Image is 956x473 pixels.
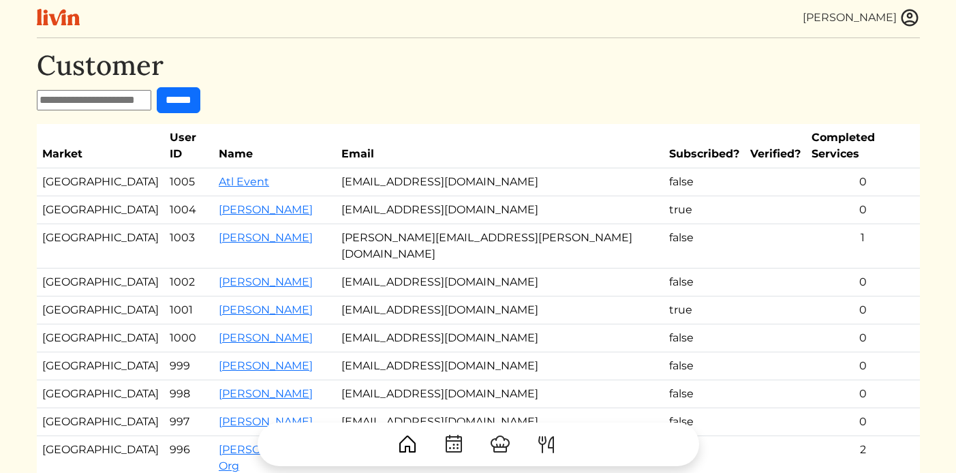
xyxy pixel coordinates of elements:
[37,196,164,224] td: [GEOGRAPHIC_DATA]
[164,352,213,380] td: 999
[664,408,745,436] td: false
[664,168,745,196] td: false
[164,296,213,324] td: 1001
[397,433,418,455] img: House-9bf13187bcbb5817f509fe5e7408150f90897510c4275e13d0d5fca38e0b5951.svg
[219,175,269,188] a: Atl Event
[219,203,313,216] a: [PERSON_NAME]
[336,296,664,324] td: [EMAIL_ADDRESS][DOMAIN_NAME]
[37,49,920,82] h1: Customer
[336,196,664,224] td: [EMAIL_ADDRESS][DOMAIN_NAME]
[336,168,664,196] td: [EMAIL_ADDRESS][DOMAIN_NAME]
[664,224,745,269] td: false
[489,433,511,455] img: ChefHat-a374fb509e4f37eb0702ca99f5f64f3b6956810f32a249b33092029f8484b388.svg
[806,168,919,196] td: 0
[336,324,664,352] td: [EMAIL_ADDRESS][DOMAIN_NAME]
[806,408,919,436] td: 0
[37,224,164,269] td: [GEOGRAPHIC_DATA]
[37,380,164,408] td: [GEOGRAPHIC_DATA]
[806,269,919,296] td: 0
[806,296,919,324] td: 0
[745,124,806,168] th: Verified?
[164,224,213,269] td: 1003
[164,408,213,436] td: 997
[664,380,745,408] td: false
[164,196,213,224] td: 1004
[664,324,745,352] td: false
[336,224,664,269] td: [PERSON_NAME][EMAIL_ADDRESS][PERSON_NAME][DOMAIN_NAME]
[219,387,313,400] a: [PERSON_NAME]
[164,124,213,168] th: User ID
[806,196,919,224] td: 0
[536,433,557,455] img: ForkKnife-55491504ffdb50bab0c1e09e7649658475375261d09fd45db06cec23bce548bf.svg
[164,324,213,352] td: 1000
[164,269,213,296] td: 1002
[219,231,313,244] a: [PERSON_NAME]
[806,352,919,380] td: 0
[806,324,919,352] td: 0
[336,380,664,408] td: [EMAIL_ADDRESS][DOMAIN_NAME]
[37,352,164,380] td: [GEOGRAPHIC_DATA]
[219,275,313,288] a: [PERSON_NAME]
[213,124,336,168] th: Name
[219,359,313,372] a: [PERSON_NAME]
[664,352,745,380] td: false
[37,269,164,296] td: [GEOGRAPHIC_DATA]
[164,380,213,408] td: 998
[219,331,313,344] a: [PERSON_NAME]
[336,352,664,380] td: [EMAIL_ADDRESS][DOMAIN_NAME]
[899,7,920,28] img: user_account-e6e16d2ec92f44fc35f99ef0dc9cddf60790bfa021a6ecb1c896eb5d2907b31c.svg
[443,433,465,455] img: CalendarDots-5bcf9d9080389f2a281d69619e1c85352834be518fbc73d9501aef674afc0d57.svg
[37,408,164,436] td: [GEOGRAPHIC_DATA]
[664,124,745,168] th: Subscribed?
[219,303,313,316] a: [PERSON_NAME]
[37,296,164,324] td: [GEOGRAPHIC_DATA]
[803,10,897,26] div: [PERSON_NAME]
[37,324,164,352] td: [GEOGRAPHIC_DATA]
[664,196,745,224] td: true
[336,408,664,436] td: [EMAIL_ADDRESS][DOMAIN_NAME]
[664,269,745,296] td: false
[806,380,919,408] td: 0
[806,224,919,269] td: 1
[37,168,164,196] td: [GEOGRAPHIC_DATA]
[336,269,664,296] td: [EMAIL_ADDRESS][DOMAIN_NAME]
[164,168,213,196] td: 1005
[37,124,164,168] th: Market
[336,124,664,168] th: Email
[664,296,745,324] td: true
[37,9,80,26] img: livin-logo-a0d97d1a881af30f6274990eb6222085a2533c92bbd1e4f22c21b4f0d0e3210c.svg
[806,124,919,168] th: Completed Services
